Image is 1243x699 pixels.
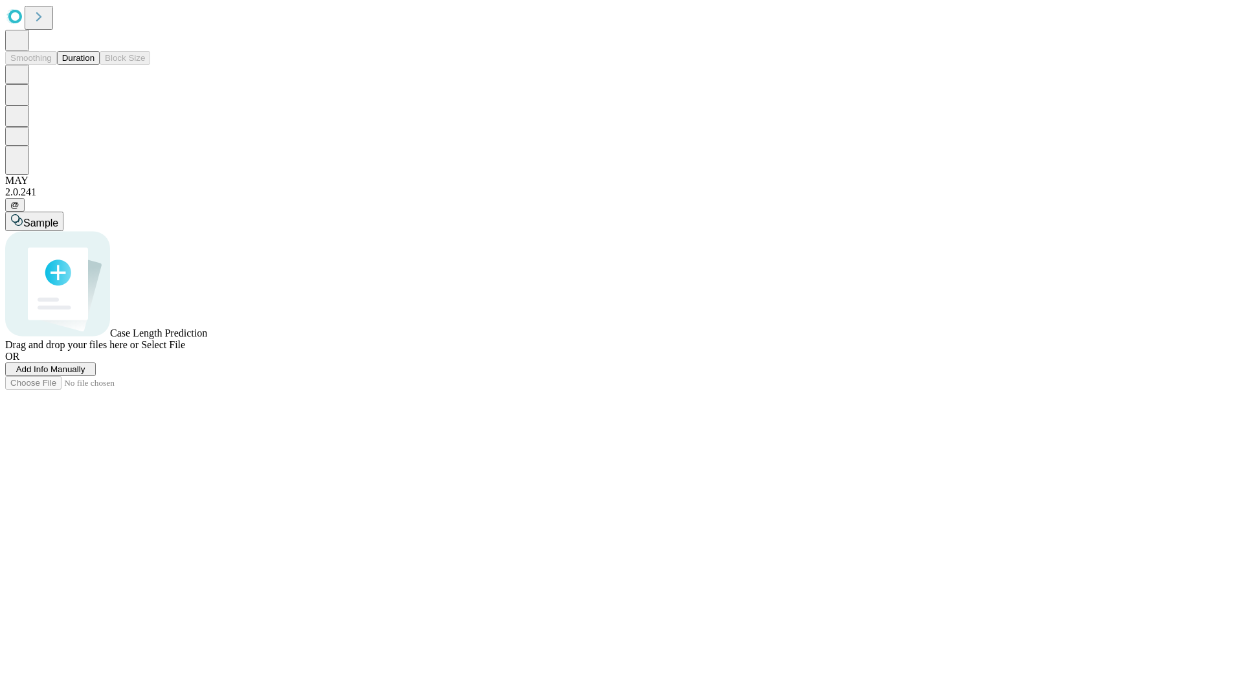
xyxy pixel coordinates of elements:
[23,217,58,228] span: Sample
[57,51,100,65] button: Duration
[141,339,185,350] span: Select File
[16,364,85,374] span: Add Info Manually
[5,186,1238,198] div: 2.0.241
[5,175,1238,186] div: MAY
[110,327,207,338] span: Case Length Prediction
[5,339,139,350] span: Drag and drop your files here or
[5,198,25,212] button: @
[5,212,63,231] button: Sample
[5,51,57,65] button: Smoothing
[10,200,19,210] span: @
[5,351,19,362] span: OR
[5,362,96,376] button: Add Info Manually
[100,51,150,65] button: Block Size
